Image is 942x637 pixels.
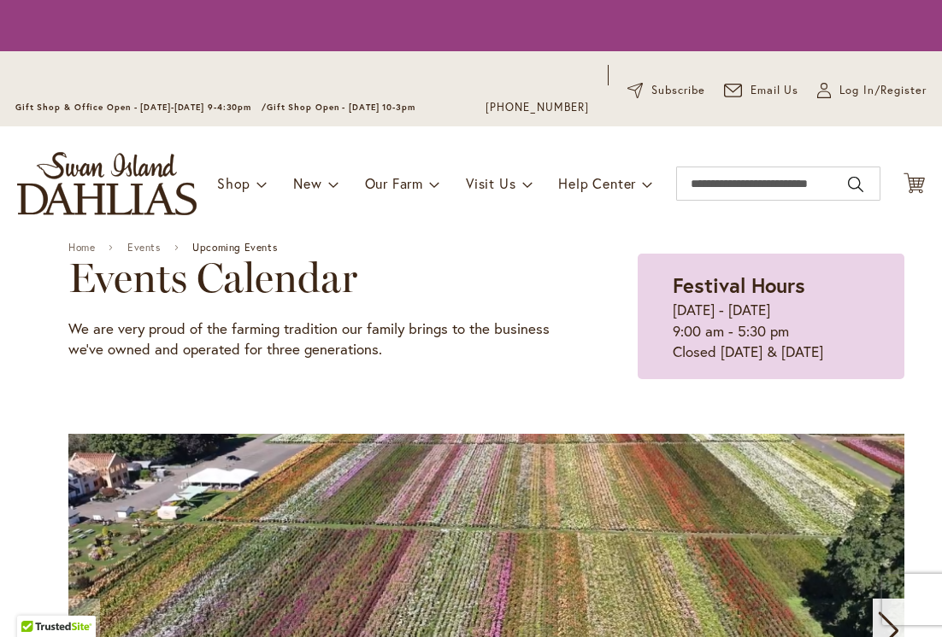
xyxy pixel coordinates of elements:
span: Log In/Register [839,82,927,99]
span: Shop [217,174,250,192]
a: Events [127,242,161,254]
a: Subscribe [627,82,705,99]
strong: Festival Hours [673,272,805,299]
span: Our Farm [365,174,423,192]
span: Gift Shop Open - [DATE] 10-3pm [267,102,415,113]
p: We are very proud of the farming tradition our family brings to the business we've owned and oper... [68,318,552,360]
a: store logo [17,152,197,215]
span: Upcoming Events [192,242,277,254]
span: Email Us [751,82,799,99]
a: Log In/Register [817,82,927,99]
span: New [293,174,321,192]
span: Visit Us [466,174,515,192]
p: [DATE] - [DATE] 9:00 am - 5:30 pm Closed [DATE] & [DATE] [673,300,869,362]
button: Search [848,171,863,198]
span: Gift Shop & Office Open - [DATE]-[DATE] 9-4:30pm / [15,102,267,113]
a: Home [68,242,95,254]
a: [PHONE_NUMBER] [486,99,589,116]
h2: Events Calendar [68,254,552,301]
span: Help Center [558,174,636,192]
span: Subscribe [651,82,705,99]
a: Email Us [724,82,799,99]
